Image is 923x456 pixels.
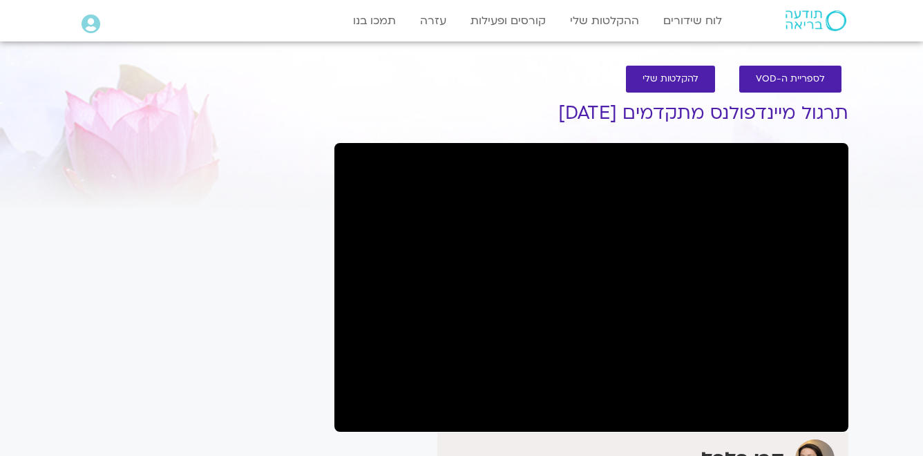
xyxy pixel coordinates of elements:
[786,10,846,31] img: תודעה בריאה
[739,66,841,93] a: לספריית ה-VOD
[643,74,698,84] span: להקלטות שלי
[464,8,553,34] a: קורסים ופעילות
[563,8,646,34] a: ההקלטות שלי
[626,66,715,93] a: להקלטות שלי
[756,74,825,84] span: לספריית ה-VOD
[346,8,403,34] a: תמכו בנו
[656,8,729,34] a: לוח שידורים
[413,8,453,34] a: עזרה
[334,103,848,124] h1: תרגול מיינדפולנס מתקדמים [DATE]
